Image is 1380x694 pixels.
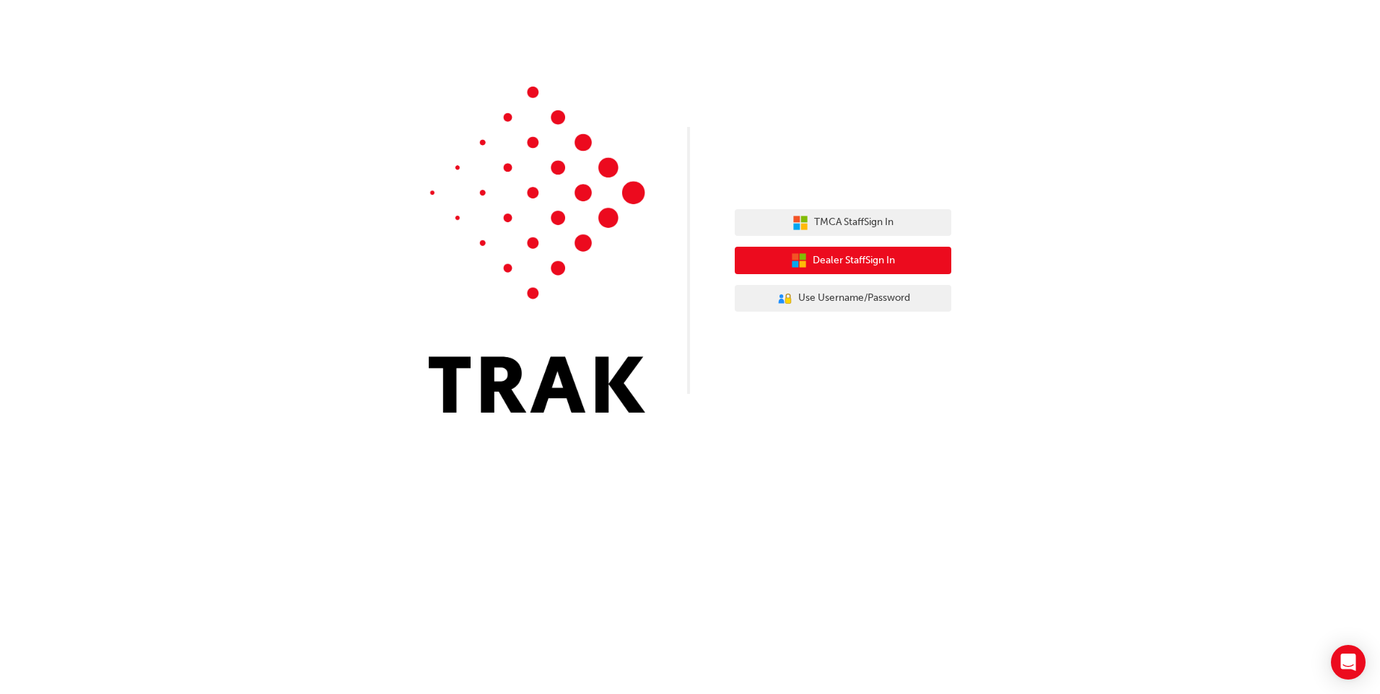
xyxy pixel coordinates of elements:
[735,209,951,237] button: TMCA StaffSign In
[814,214,894,231] span: TMCA Staff Sign In
[429,87,645,413] img: Trak
[735,247,951,274] button: Dealer StaffSign In
[813,252,895,269] span: Dealer Staff Sign In
[1331,645,1366,680] div: Open Intercom Messenger
[735,285,951,312] button: Use Username/Password
[798,290,910,307] span: Use Username/Password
